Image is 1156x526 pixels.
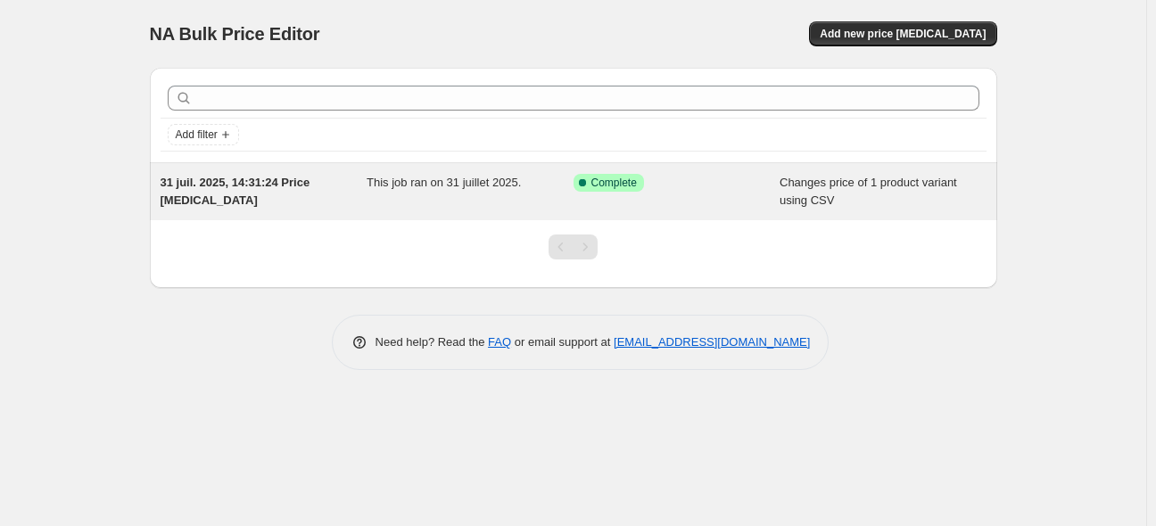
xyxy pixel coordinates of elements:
[809,21,996,46] button: Add new price [MEDICAL_DATA]
[488,335,511,349] a: FAQ
[376,335,489,349] span: Need help? Read the
[820,27,986,41] span: Add new price [MEDICAL_DATA]
[780,176,957,207] span: Changes price of 1 product variant using CSV
[549,234,598,259] nav: Pagination
[168,124,239,145] button: Add filter
[150,24,320,44] span: NA Bulk Price Editor
[176,127,218,142] span: Add filter
[367,176,521,189] span: This job ran on 31 juillet 2025.
[511,335,614,349] span: or email support at
[161,176,310,207] span: 31 juil. 2025, 14:31:24 Price [MEDICAL_DATA]
[614,335,810,349] a: [EMAIL_ADDRESS][DOMAIN_NAME]
[591,176,637,190] span: Complete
